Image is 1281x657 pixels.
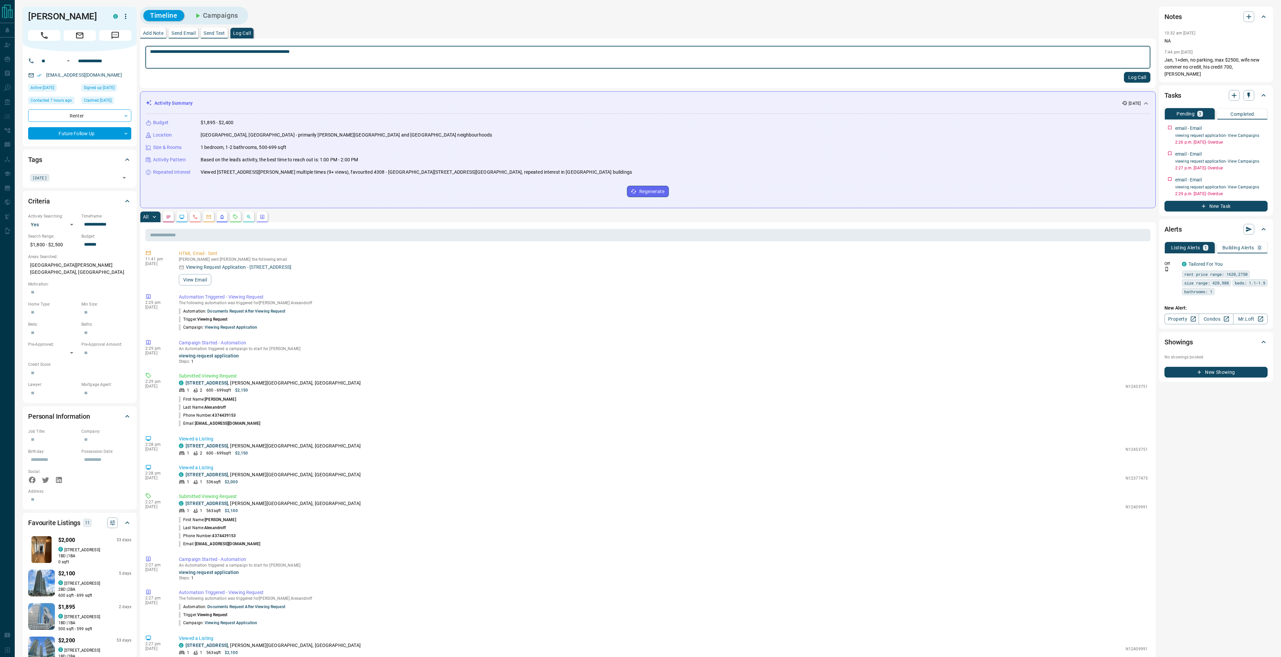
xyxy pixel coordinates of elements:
[186,642,361,649] p: , [PERSON_NAME][GEOGRAPHIC_DATA], [GEOGRAPHIC_DATA]
[153,119,168,126] p: Budget
[145,261,169,266] p: [DATE]
[179,517,236,523] p: First Name:
[117,638,131,643] p: 53 days
[64,614,100,620] p: [STREET_ADDRESS]
[225,479,238,485] p: $2,000
[179,396,236,402] p: First Name:
[145,379,169,384] p: 2:29 pm
[186,380,361,387] p: , [PERSON_NAME][GEOGRAPHIC_DATA], [GEOGRAPHIC_DATA]
[179,294,1148,301] p: Automation Triggered - Viewing Request
[179,570,239,575] a: viewing request application
[1171,245,1200,250] p: Listing Alerts
[179,472,184,477] div: condos.ca
[28,568,131,598] a: Favourited listing$2,1005 dayscondos.ca[STREET_ADDRESS]2BD |2BA600 sqft - 699 sqft
[145,567,169,572] p: [DATE]
[31,536,52,563] img: Favourited listing
[1175,185,1259,189] a: viewing request application- View Campaigns
[153,144,182,151] p: Size & Rooms
[187,387,189,393] p: 1
[119,604,131,610] p: 2 days
[205,621,257,625] a: viewing request application
[179,301,1148,305] p: The following automation was triggered for [PERSON_NAME] Alexandroff
[58,547,63,552] div: condos.ca
[1230,112,1254,116] p: Completed
[64,547,100,553] p: [STREET_ADDRESS]
[179,250,1148,257] p: HTML Email - Sent
[1164,305,1268,312] p: New Alert:
[1164,354,1268,360] p: No showings booked
[200,387,202,393] p: 2
[1164,314,1199,324] a: Property
[193,214,198,220] svg: Calls
[1124,72,1150,83] button: Log Call
[28,602,131,632] a: Favourited listing$1,8952 dayscondos.ca[STREET_ADDRESS]1BD |1BA500 sqft - 599 sqft
[187,479,189,485] p: 1
[166,214,171,220] svg: Notes
[1164,57,1268,78] p: Jan, 1+den, no parking, max $2500, wife new commer no credit, his credit 700, [PERSON_NAME]
[1184,288,1212,295] span: bathrooms: 1
[206,387,231,393] p: 600 - 699 sqft
[145,384,169,389] p: [DATE]
[1233,314,1268,324] a: Mr.Loft
[179,358,1148,364] p: Steps:
[1126,504,1148,510] p: N12409991
[171,31,196,35] p: Send Email
[28,448,78,455] p: Birthday:
[58,592,131,598] p: 600 sqft - 699 sqft
[206,479,221,485] p: 536 sqft
[58,536,75,544] p: $2,000
[81,97,131,106] div: Fri Aug 22 2025
[145,300,169,305] p: 2:29 pm
[179,420,260,426] p: Email:
[179,620,257,626] p: Campaign:
[113,14,118,19] div: condos.ca
[58,647,63,652] div: condos.ca
[187,650,189,656] p: 1
[627,186,669,197] button: Regenerate
[186,500,361,507] p: , [PERSON_NAME][GEOGRAPHIC_DATA], [GEOGRAPHIC_DATA]
[201,132,492,139] p: [GEOGRAPHIC_DATA], [GEOGRAPHIC_DATA] - primarily [PERSON_NAME][GEOGRAPHIC_DATA] and [GEOGRAPHIC_D...
[154,100,193,107] p: Activity Summary
[120,173,129,182] button: Open
[145,642,169,646] p: 2:27 pm
[46,72,122,78] a: [EMAIL_ADDRESS][DOMAIN_NAME]
[206,214,211,220] svg: Emails
[179,501,184,506] div: condos.ca
[179,373,1148,380] p: Submitted Viewing Request
[1126,475,1148,481] p: N12377473
[1175,139,1268,145] p: 2:26 p.m. [DATE] - Overdue
[84,84,115,91] span: Signed up [DATE]
[200,479,202,485] p: 1
[179,339,1148,346] p: Campaign Started - Automation
[1129,100,1141,106] p: [DATE]
[81,233,131,239] p: Budget:
[205,397,236,402] span: [PERSON_NAME]
[145,257,169,261] p: 11:41 pm
[1258,245,1261,250] p: 0
[145,646,169,651] p: [DATE]
[1126,646,1148,652] p: N12409991
[1126,384,1148,390] p: N12453751
[186,443,228,448] a: [STREET_ADDRESS]
[28,411,90,422] h2: Personal Information
[85,519,90,526] p: 11
[28,321,78,327] p: Beds:
[1175,159,1259,164] a: viewing request application- View Campaigns
[58,586,131,592] p: 2 BD | 2 BA
[1199,314,1233,324] a: Condos
[1184,271,1248,277] span: rent price range: 1620,2750
[206,650,221,656] p: 563 sqft
[1177,111,1195,116] p: Pending
[81,84,131,93] div: Fri Aug 22 2025
[187,450,189,456] p: 1
[207,604,285,609] a: documents request after viewing request
[205,517,236,522] span: [PERSON_NAME]
[179,353,239,358] a: viewing request application
[117,537,131,543] p: 53 days
[179,412,236,418] p: Phone Number:
[201,156,358,163] p: Based on the lead's activity, the best time to reach out is: 1:00 PM - 2:00 PM
[1182,262,1187,266] div: condos.ca
[28,260,131,278] p: [GEOGRAPHIC_DATA][PERSON_NAME][GEOGRAPHIC_DATA], [GEOGRAPHIC_DATA]
[28,341,78,347] p: Pre-Approved:
[84,97,112,104] span: Claimed [DATE]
